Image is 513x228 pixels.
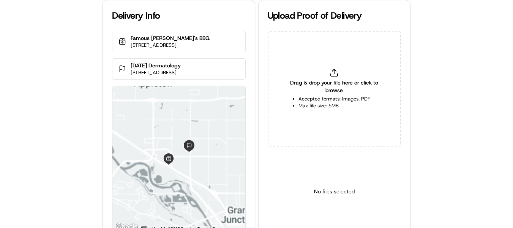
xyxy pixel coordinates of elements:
p: [DATE] Dermatology [131,62,181,69]
div: Delivery Info [112,10,245,22]
p: Famous [PERSON_NAME]'s BBQ [131,34,210,42]
li: Max file size: 5MB [298,102,370,109]
div: Upload Proof of Delivery [268,10,401,22]
p: No files selected [314,188,355,195]
p: [STREET_ADDRESS] [131,42,210,49]
span: Drag & drop your file here or click to browse [287,79,382,94]
li: Accepted formats: Images, PDF [298,96,370,102]
p: [STREET_ADDRESS] [131,69,181,76]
